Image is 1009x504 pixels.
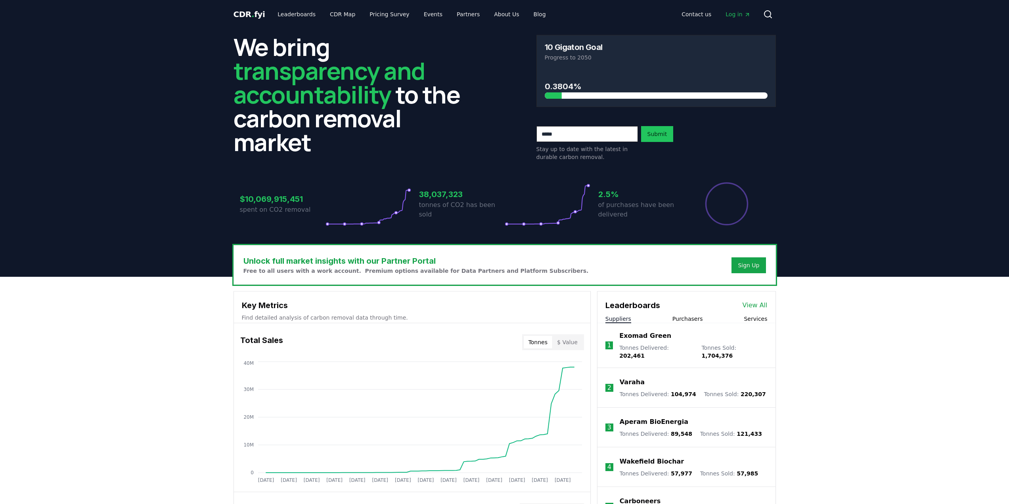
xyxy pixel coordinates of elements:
[349,477,365,483] tspan: [DATE]
[620,390,696,398] p: Tonnes Delivered :
[741,391,766,397] span: 220,307
[605,315,631,323] button: Suppliers
[607,423,611,432] p: 3
[704,390,766,398] p: Tonnes Sold :
[731,257,766,273] button: Sign Up
[243,267,589,275] p: Free to all users with a work account. Premium options available for Data Partners and Platform S...
[607,341,611,350] p: 1
[243,387,254,392] tspan: 30M
[324,7,362,21] a: CDR Map
[607,462,611,472] p: 4
[486,477,502,483] tspan: [DATE]
[271,7,552,21] nav: Main
[545,80,768,92] h3: 0.3804%
[700,470,758,477] p: Tonnes Sold :
[607,383,611,393] p: 2
[620,417,688,427] a: Aperam BioEnergia
[417,477,434,483] tspan: [DATE]
[450,7,486,21] a: Partners
[372,477,388,483] tspan: [DATE]
[700,430,762,438] p: Tonnes Sold :
[671,431,692,437] span: 89,548
[737,431,762,437] span: 121,433
[240,334,283,350] h3: Total Sales
[527,7,552,21] a: Blog
[251,470,254,475] tspan: 0
[234,54,425,111] span: transparency and accountability
[440,477,457,483] tspan: [DATE]
[671,470,692,477] span: 57,977
[536,145,638,161] p: Stay up to date with the latest in durable carbon removal.
[705,182,749,226] div: Percentage of sales delivered
[554,477,571,483] tspan: [DATE]
[743,301,768,310] a: View All
[234,35,473,154] h2: We bring to the carbon removal market
[363,7,415,21] a: Pricing Survey
[240,193,325,205] h3: $10,069,915,451
[524,336,552,349] button: Tonnes
[509,477,525,483] tspan: [DATE]
[552,336,582,349] button: $ Value
[419,200,505,219] p: tonnes of CO2 has been sold
[672,315,703,323] button: Purchasers
[744,315,767,323] button: Services
[641,126,674,142] button: Submit
[619,344,693,360] p: Tonnes Delivered :
[619,353,645,359] span: 202,461
[419,188,505,200] h3: 38,037,323
[719,7,756,21] a: Log in
[240,205,325,215] p: spent on CO2 removal
[620,430,692,438] p: Tonnes Delivered :
[242,314,582,322] p: Find detailed analysis of carbon removal data through time.
[598,200,684,219] p: of purchases have been delivered
[620,457,684,466] a: Wakefield Biochar
[619,331,671,341] a: Exomad Green
[620,378,645,387] a: Varaha
[545,43,603,51] h3: 10 Gigaton Goal
[488,7,525,21] a: About Us
[251,10,254,19] span: .
[243,360,254,366] tspan: 40M
[234,10,265,19] span: CDR fyi
[671,391,696,397] span: 104,974
[271,7,322,21] a: Leaderboards
[532,477,548,483] tspan: [DATE]
[463,477,479,483] tspan: [DATE]
[737,470,758,477] span: 57,985
[605,299,660,311] h3: Leaderboards
[258,477,274,483] tspan: [DATE]
[598,188,684,200] h3: 2.5%
[303,477,320,483] tspan: [DATE]
[281,477,297,483] tspan: [DATE]
[738,261,759,269] a: Sign Up
[701,344,767,360] p: Tonnes Sold :
[395,477,411,483] tspan: [DATE]
[545,54,768,61] p: Progress to 2050
[620,470,692,477] p: Tonnes Delivered :
[243,414,254,420] tspan: 20M
[242,299,582,311] h3: Key Metrics
[675,7,718,21] a: Contact us
[675,7,756,21] nav: Main
[326,477,343,483] tspan: [DATE]
[417,7,449,21] a: Events
[243,442,254,448] tspan: 10M
[234,9,265,20] a: CDR.fyi
[726,10,750,18] span: Log in
[243,255,589,267] h3: Unlock full market insights with our Partner Portal
[701,353,733,359] span: 1,704,376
